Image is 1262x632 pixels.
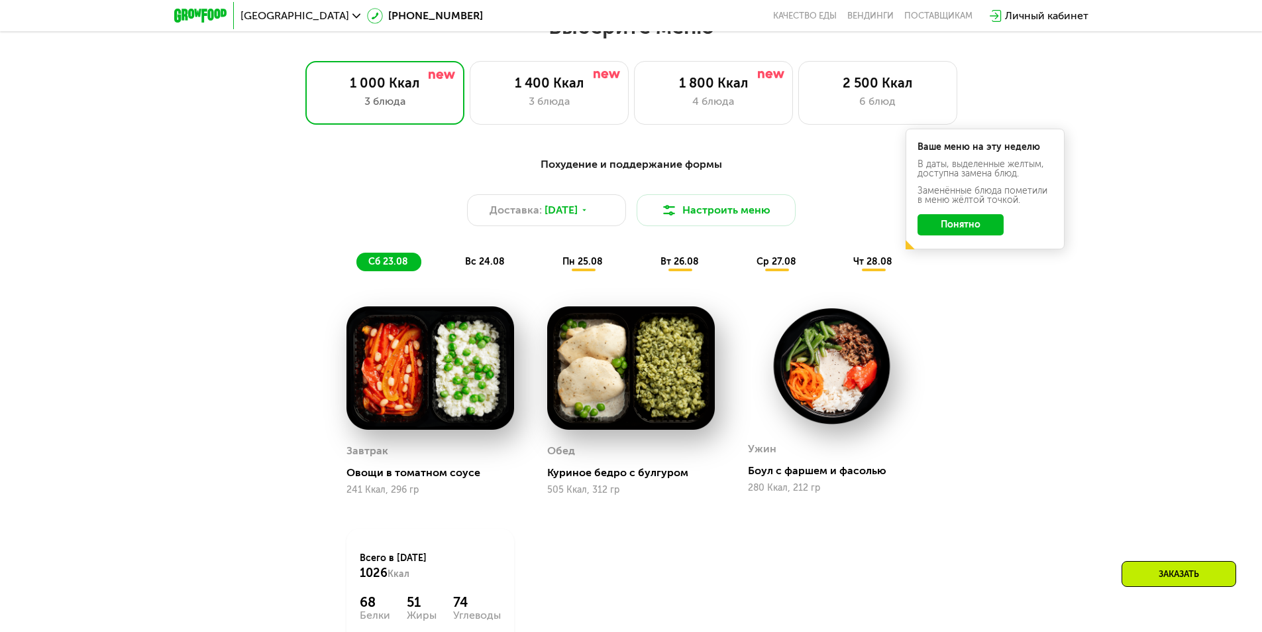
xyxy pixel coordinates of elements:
[319,94,450,109] div: 3 блюда
[367,8,483,24] a: [PHONE_NUMBER]
[547,441,575,461] div: Обед
[547,485,715,495] div: 505 Ккал, 312 гр
[748,483,916,493] div: 280 Ккал, 212 гр
[918,160,1053,178] div: В даты, выделенные желтым, доступна замена блюд.
[660,256,699,267] span: вт 26.08
[904,11,973,21] div: поставщикам
[368,256,408,267] span: сб 23.08
[748,464,926,477] div: Боул с фаршем и фасолью
[812,94,943,109] div: 6 блюд
[648,75,779,91] div: 1 800 Ккал
[1005,8,1088,24] div: Личный кабинет
[346,485,514,495] div: 241 Ккал, 296 гр
[648,94,779,109] div: 4 блюда
[757,256,796,267] span: ср 27.08
[748,439,776,459] div: Ужин
[918,214,1004,235] button: Понятно
[853,256,892,267] span: чт 28.08
[346,466,525,479] div: Овощи в томатном соусе
[490,202,542,218] span: Доставка:
[637,194,796,226] button: Настроить меню
[453,594,501,610] div: 74
[240,11,349,21] span: [GEOGRAPHIC_DATA]
[918,143,1053,152] div: Ваше меню на эту неделю
[562,256,603,267] span: пн 25.08
[773,11,837,21] a: Качество еды
[360,566,388,580] span: 1026
[453,610,501,621] div: Углеводы
[547,466,725,479] div: Куриное бедро с булгуром
[239,157,1024,173] div: Похудение и поддержание формы
[388,568,409,580] span: Ккал
[407,610,437,621] div: Жиры
[360,552,501,581] div: Всего в [DATE]
[319,75,450,91] div: 1 000 Ккал
[812,75,943,91] div: 2 500 Ккал
[1122,561,1236,587] div: Заказать
[360,594,390,610] div: 68
[465,256,505,267] span: вс 24.08
[484,94,615,109] div: 3 блюда
[484,75,615,91] div: 1 400 Ккал
[918,186,1053,205] div: Заменённые блюда пометили в меню жёлтой точкой.
[847,11,894,21] a: Вендинги
[346,441,388,461] div: Завтрак
[407,594,437,610] div: 51
[360,610,390,621] div: Белки
[545,202,578,218] span: [DATE]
